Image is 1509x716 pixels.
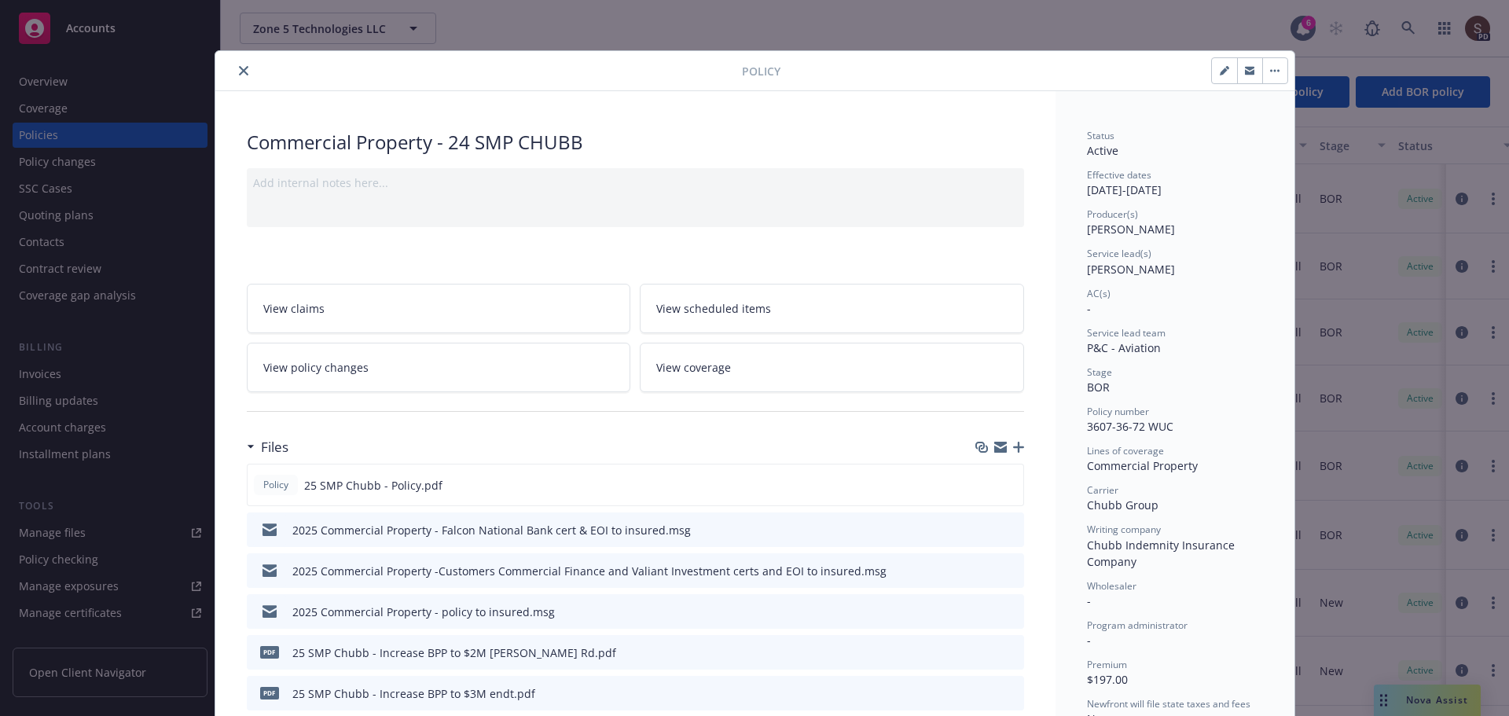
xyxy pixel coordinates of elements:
[1087,380,1110,395] span: BOR
[292,644,616,661] div: 25 SMP Chubb - Increase BPP to $2M [PERSON_NAME] Rd.pdf
[1003,477,1017,494] button: preview file
[1087,538,1238,569] span: Chubb Indemnity Insurance Company
[1004,685,1018,702] button: preview file
[1087,633,1091,648] span: -
[1087,523,1161,536] span: Writing company
[1087,262,1175,277] span: [PERSON_NAME]
[1087,405,1149,418] span: Policy number
[253,174,1018,191] div: Add internal notes here...
[1087,697,1250,710] span: Newfront will file state taxes and fees
[247,343,631,392] a: View policy changes
[247,284,631,333] a: View claims
[1087,658,1127,671] span: Premium
[260,687,279,699] span: pdf
[1087,287,1111,300] span: AC(s)
[1004,522,1018,538] button: preview file
[1087,444,1164,457] span: Lines of coverage
[1087,247,1151,260] span: Service lead(s)
[263,359,369,376] span: View policy changes
[1087,207,1138,221] span: Producer(s)
[292,563,887,579] div: 2025 Commercial Property -Customers Commercial Finance and Valiant Investment certs and EOI to in...
[1087,365,1112,379] span: Stage
[260,646,279,658] span: pdf
[1087,457,1263,474] div: Commercial Property
[1087,168,1151,182] span: Effective dates
[292,604,555,620] div: 2025 Commercial Property - policy to insured.msg
[1087,168,1263,198] div: [DATE] - [DATE]
[263,300,325,317] span: View claims
[1087,672,1128,687] span: $197.00
[1087,301,1091,316] span: -
[978,477,990,494] button: download file
[978,563,991,579] button: download file
[640,343,1024,392] a: View coverage
[978,522,991,538] button: download file
[1004,604,1018,620] button: preview file
[1087,483,1118,497] span: Carrier
[1004,644,1018,661] button: preview file
[978,604,991,620] button: download file
[1004,563,1018,579] button: preview file
[304,477,442,494] span: 25 SMP Chubb - Policy.pdf
[1087,326,1166,340] span: Service lead team
[247,437,288,457] div: Files
[234,61,253,80] button: close
[742,63,780,79] span: Policy
[656,300,771,317] span: View scheduled items
[292,522,691,538] div: 2025 Commercial Property - Falcon National Bank cert & EOI to insured.msg
[1087,143,1118,158] span: Active
[260,478,292,492] span: Policy
[640,284,1024,333] a: View scheduled items
[1087,129,1114,142] span: Status
[1087,619,1188,632] span: Program administrator
[656,359,731,376] span: View coverage
[978,685,991,702] button: download file
[1087,498,1158,512] span: Chubb Group
[1087,340,1161,355] span: P&C - Aviation
[292,685,535,702] div: 25 SMP Chubb - Increase BPP to $3M endt.pdf
[1087,222,1175,237] span: [PERSON_NAME]
[1087,593,1091,608] span: -
[247,129,1024,156] div: Commercial Property - 24 SMP CHUBB
[978,644,991,661] button: download file
[1087,419,1173,434] span: 3607-36-72 WUC
[1087,579,1136,593] span: Wholesaler
[261,437,288,457] h3: Files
